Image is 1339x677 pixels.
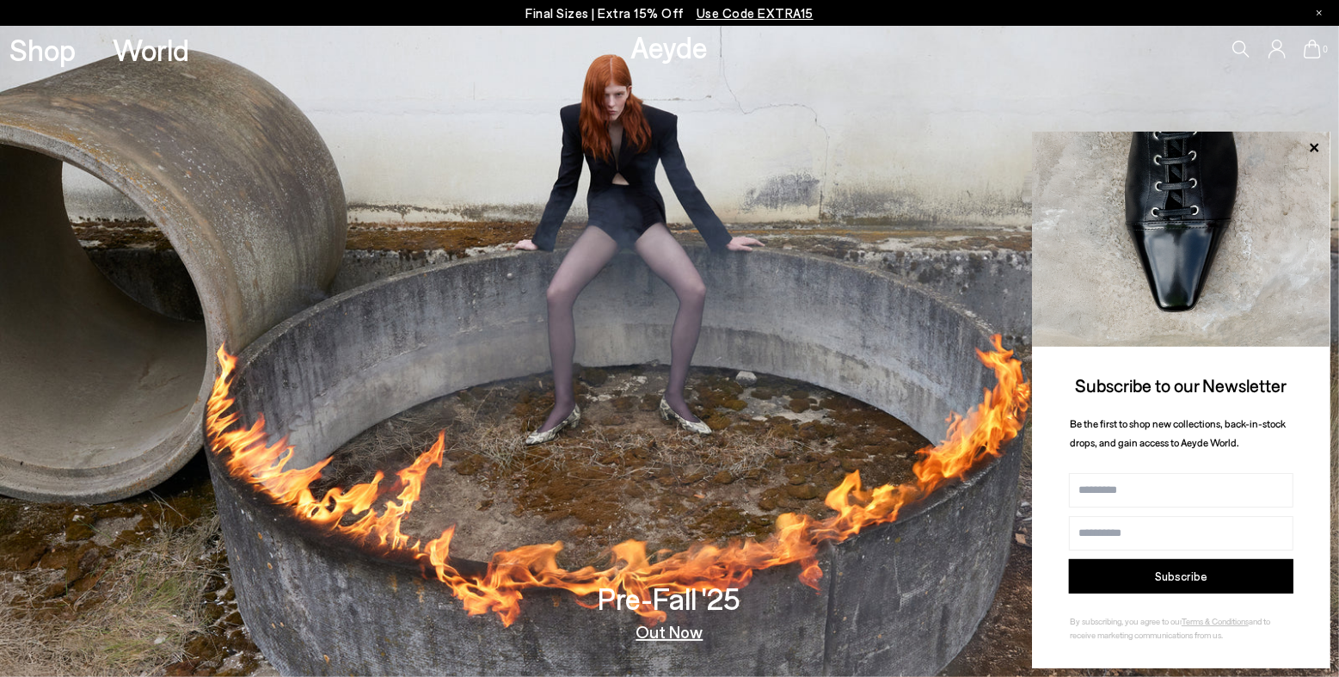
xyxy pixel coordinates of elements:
[113,34,189,65] a: World
[631,28,709,65] a: Aeyde
[1069,559,1293,594] button: Subscribe
[697,5,814,21] span: Navigate to /collections/ss25-final-sizes
[1304,40,1321,58] a: 0
[525,3,814,24] p: Final Sizes | Extra 15% Off
[1070,417,1286,449] span: Be the first to shop new collections, back-in-stock drops, and gain access to Aeyde World.
[1182,616,1249,626] a: Terms & Conditions
[1070,616,1182,626] span: By subscribing, you agree to our
[636,623,703,640] a: Out Now
[1032,132,1330,347] img: ca3f721fb6ff708a270709c41d776025.jpg
[9,34,76,65] a: Shop
[1321,45,1330,54] span: 0
[1076,374,1287,396] span: Subscribe to our Newsletter
[599,583,741,613] h3: Pre-Fall '25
